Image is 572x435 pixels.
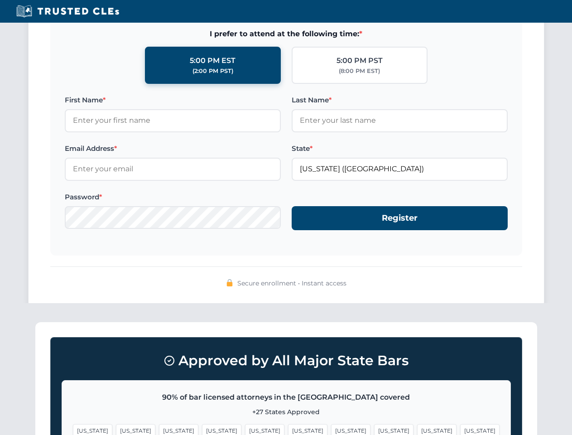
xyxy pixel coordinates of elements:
[237,278,346,288] span: Secure enrollment • Instant access
[192,67,233,76] div: (2:00 PM PST)
[14,5,122,18] img: Trusted CLEs
[62,348,511,373] h3: Approved by All Major State Bars
[65,158,281,180] input: Enter your email
[65,109,281,132] input: Enter your first name
[292,206,508,230] button: Register
[339,67,380,76] div: (8:00 PM EST)
[73,407,500,417] p: +27 States Approved
[292,143,508,154] label: State
[292,158,508,180] input: Florida (FL)
[65,28,508,40] span: I prefer to attend at the following time:
[65,192,281,203] label: Password
[226,279,233,286] img: 🔒
[292,95,508,106] label: Last Name
[292,109,508,132] input: Enter your last name
[73,391,500,403] p: 90% of bar licensed attorneys in the [GEOGRAPHIC_DATA] covered
[65,95,281,106] label: First Name
[190,55,236,67] div: 5:00 PM EST
[336,55,383,67] div: 5:00 PM PST
[65,143,281,154] label: Email Address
